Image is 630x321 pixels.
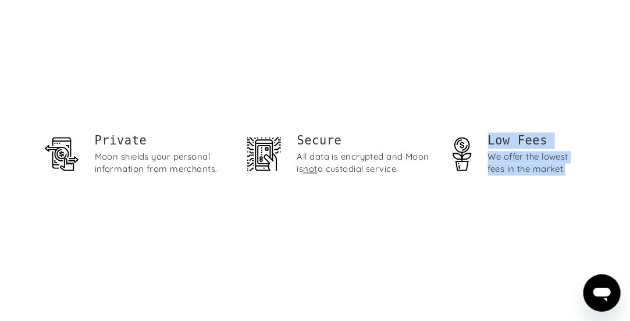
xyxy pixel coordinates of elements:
[297,151,433,176] div: All data is encrypted and Moon is a custodial service.
[247,137,281,171] img: Security
[583,274,621,312] iframe: Button to launch messaging window
[488,151,585,176] div: We offer the lowest fees in the market.
[297,133,433,149] h2: Secure
[304,164,318,175] span: not
[488,133,585,149] h1: Low Fees
[95,133,230,149] h1: Private
[446,137,479,171] img: Money stewardship
[45,137,79,171] img: Privacy
[95,151,230,176] div: Moon shields your personal information from merchants.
